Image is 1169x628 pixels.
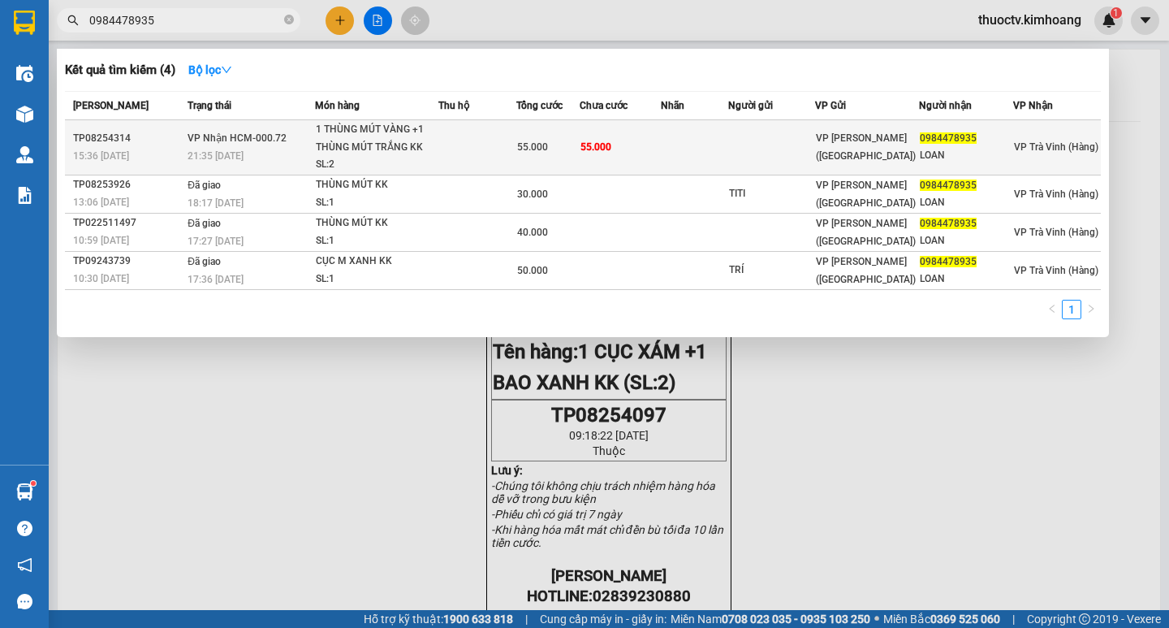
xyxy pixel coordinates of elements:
[73,176,183,193] div: TP08253926
[920,232,1012,249] div: LOAN
[6,32,151,63] span: VP [PERSON_NAME] ([GEOGRAPHIC_DATA]) -
[73,253,183,270] div: TP09243739
[729,185,814,202] div: TITI
[517,188,548,200] span: 30.000
[188,150,244,162] span: 21:35 [DATE]
[580,100,628,111] span: Chưa cước
[316,176,438,194] div: THÙNG MÚT KK
[316,214,438,232] div: THÙNG MÚT KK
[580,141,611,153] span: 55.000
[816,180,916,209] span: VP [PERSON_NAME] ([GEOGRAPHIC_DATA])
[188,236,244,247] span: 17:27 [DATE]
[1081,300,1101,319] button: right
[1047,304,1057,314] span: left
[661,100,684,111] span: Nhãn
[920,132,977,144] span: 0984478935
[1063,301,1081,318] a: 1
[89,11,281,29] input: Tìm tên, số ĐT hoặc mã đơn
[284,15,294,24] span: close-circle
[188,132,287,144] span: VP Nhận HCM-000.72
[188,63,232,76] strong: Bộ lọc
[16,146,33,163] img: warehouse-icon
[188,274,244,285] span: 17:36 [DATE]
[517,227,548,238] span: 40.000
[14,11,35,35] img: logo-vxr
[729,262,814,279] div: TRÍ
[45,70,157,85] span: VP Trà Vinh (Hàng)
[188,197,244,209] span: 18:17 [DATE]
[438,100,469,111] span: Thu hộ
[6,106,142,121] span: GIAO:
[1013,100,1053,111] span: VP Nhận
[16,65,33,82] img: warehouse-icon
[1014,265,1098,276] span: VP Trà Vinh (Hàng)
[516,100,563,111] span: Tổng cước
[920,271,1012,288] div: LOAN
[73,130,183,147] div: TP08254314
[31,481,36,486] sup: 1
[920,194,1012,211] div: LOAN
[1014,227,1098,238] span: VP Trà Vinh (Hàng)
[1062,300,1081,319] li: 1
[17,557,32,573] span: notification
[73,197,129,208] span: 13:06 [DATE]
[316,121,438,156] div: 1 THÙNG MÚT VÀNG +1 THÙNG MÚT TRẮNG KK
[175,57,245,83] button: Bộ lọcdown
[920,256,977,267] span: 0984478935
[728,100,773,111] span: Người gửi
[6,88,116,103] span: 0866437385 -
[517,265,548,276] span: 50.000
[67,15,79,26] span: search
[1014,188,1098,200] span: VP Trà Vinh (Hàng)
[316,156,438,174] div: SL: 2
[816,256,916,285] span: VP [PERSON_NAME] ([GEOGRAPHIC_DATA])
[188,218,221,229] span: Đã giao
[188,180,221,191] span: Đã giao
[920,218,977,229] span: 0984478935
[920,147,1012,164] div: LOAN
[920,180,977,191] span: 0984478935
[284,13,294,28] span: close-circle
[73,235,129,246] span: 10:59 [DATE]
[188,100,231,111] span: Trạng thái
[17,521,32,536] span: question-circle
[221,64,232,76] span: down
[42,106,142,121] span: KO BAO BỂ ƯỚT
[16,483,33,500] img: warehouse-icon
[919,100,972,111] span: Người nhận
[315,100,360,111] span: Món hàng
[87,88,116,103] span: NAM
[1042,300,1062,319] button: left
[1042,300,1062,319] li: Previous Page
[54,9,188,24] strong: BIÊN NHẬN GỬI HÀNG
[16,106,33,123] img: warehouse-icon
[316,232,438,250] div: SL: 1
[316,194,438,212] div: SL: 1
[6,32,237,63] p: GỬI:
[188,256,221,267] span: Đã giao
[65,62,175,79] h3: Kết quả tìm kiếm ( 4 )
[316,271,438,288] div: SL: 1
[16,187,33,204] img: solution-icon
[517,141,548,153] span: 55.000
[815,100,846,111] span: VP Gửi
[816,132,916,162] span: VP [PERSON_NAME] ([GEOGRAPHIC_DATA])
[73,273,129,284] span: 10:30 [DATE]
[73,150,129,162] span: 15:36 [DATE]
[1086,304,1096,314] span: right
[17,594,32,609] span: message
[1081,300,1101,319] li: Next Page
[1014,141,1098,153] span: VP Trà Vinh (Hàng)
[316,253,438,271] div: CỤC M XANH KK
[816,218,916,247] span: VP [PERSON_NAME] ([GEOGRAPHIC_DATA])
[73,214,183,232] div: TP022511497
[73,100,149,111] span: [PERSON_NAME]
[6,70,237,85] p: NHẬN:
